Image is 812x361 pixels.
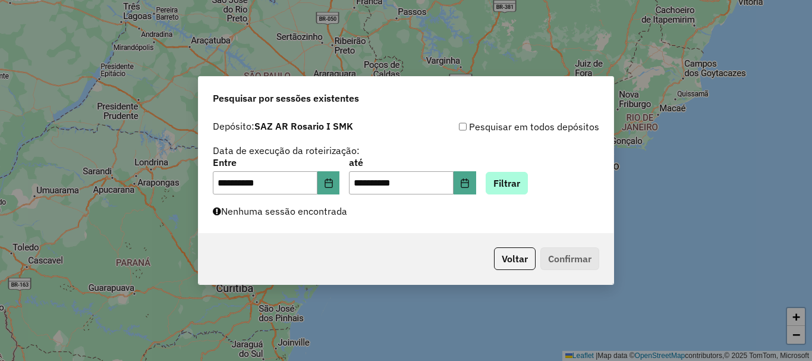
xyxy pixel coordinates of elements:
button: Choose Date [454,171,476,195]
strong: SAZ AR Rosario I SMK [254,120,353,132]
div: Pesquisar em todos depósitos [406,120,599,134]
label: Data de execução da roteirização: [213,143,360,158]
button: Filtrar [486,172,528,194]
label: até [349,155,476,169]
button: Voltar [494,247,536,270]
label: Depósito: [213,119,353,133]
button: Choose Date [317,171,340,195]
label: Nenhuma sessão encontrada [213,204,347,218]
label: Entre [213,155,339,169]
span: Pesquisar por sessões existentes [213,91,359,105]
